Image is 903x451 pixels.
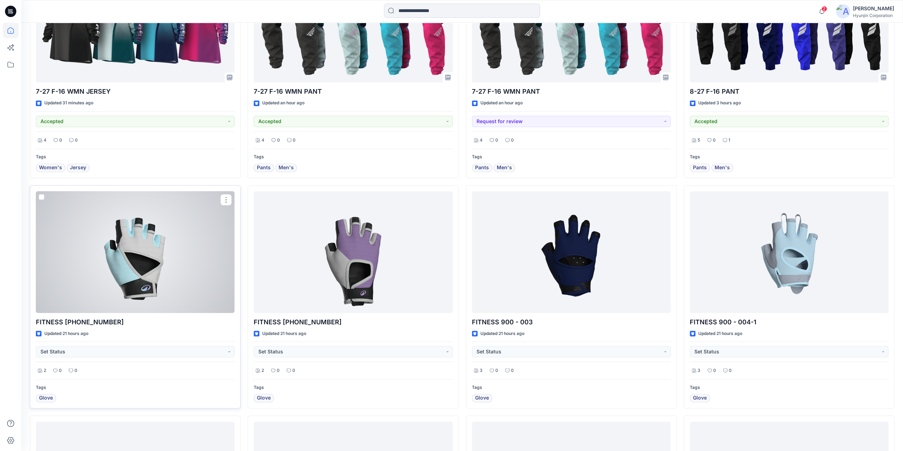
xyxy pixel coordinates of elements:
p: Updated 21 hours ago [698,330,742,337]
p: 3 [698,367,700,374]
span: Men's [279,164,294,172]
p: Tags [36,384,235,391]
p: 5 [698,137,700,144]
p: 7-27 F-16 WMN JERSEY [36,87,235,97]
a: FITNESS 900-006-1 [36,191,235,313]
p: 0 [59,367,62,374]
p: FITNESS 900 - 004-1 [690,317,888,327]
p: 3 [480,367,483,374]
div: Hyunjin Corporation [853,13,894,18]
p: 0 [495,367,498,374]
p: 8-27 F-16 PANT [690,87,888,97]
p: 0 [75,367,77,374]
p: Updated an hour ago [480,99,523,107]
p: Tags [36,153,235,161]
span: Pants [475,164,489,172]
span: Pants [693,164,707,172]
p: 0 [75,137,78,144]
a: FITNESS 900 - 004-1 [690,191,888,313]
p: Updated 21 hours ago [480,330,524,337]
p: 0 [277,137,280,144]
div: [PERSON_NAME] [853,4,894,13]
p: 4 [44,137,46,144]
span: 2 [821,6,827,12]
p: 0 [293,137,296,144]
p: 0 [292,367,295,374]
p: FITNESS [PHONE_NUMBER] [36,317,235,327]
p: 4 [480,137,483,144]
p: 0 [511,137,514,144]
a: FITNESS 900-008-1 [254,191,452,313]
p: 0 [277,367,280,374]
span: Glove [257,394,271,402]
p: 7-27 F-16 WMN PANT [254,87,452,97]
span: Men's [497,164,512,172]
p: Updated an hour ago [262,99,304,107]
p: Updated 3 hours ago [698,99,741,107]
a: FITNESS 900 - 003 [472,191,671,313]
p: Tags [690,153,888,161]
img: avatar [836,4,850,18]
p: Updated 21 hours ago [44,330,88,337]
span: Pants [257,164,271,172]
p: 2 [44,367,46,374]
p: Tags [254,384,452,391]
p: FITNESS [PHONE_NUMBER] [254,317,452,327]
p: 0 [713,367,716,374]
p: 0 [729,367,732,374]
p: Tags [690,384,888,391]
p: 7-27 F-16 WMN PANT [472,87,671,97]
p: 0 [495,137,498,144]
p: Tags [254,153,452,161]
p: Updated 21 hours ago [262,330,306,337]
p: 4 [261,137,264,144]
span: Men's [715,164,730,172]
span: Women's [39,164,62,172]
span: Glove [475,394,489,402]
p: Tags [472,153,671,161]
p: 0 [59,137,62,144]
p: FITNESS 900 - 003 [472,317,671,327]
p: Updated 31 minutes ago [44,99,93,107]
p: Tags [472,384,671,391]
span: Glove [693,394,707,402]
span: Glove [39,394,53,402]
p: 1 [728,137,730,144]
p: 2 [261,367,264,374]
p: 0 [511,367,514,374]
span: Jersey [70,164,86,172]
p: 0 [713,137,716,144]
